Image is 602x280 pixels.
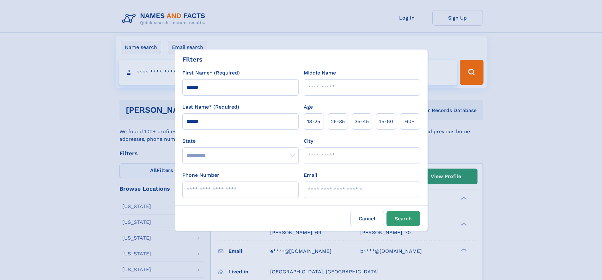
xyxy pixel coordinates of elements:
span: 25‑35 [331,118,345,125]
label: State [182,137,299,145]
label: City [304,137,313,145]
label: Email [304,171,317,179]
label: Cancel [350,211,384,226]
span: 35‑45 [355,118,369,125]
span: 45‑60 [378,118,393,125]
div: Filters [182,55,203,64]
label: Age [304,103,313,111]
button: Search [386,211,420,226]
label: Middle Name [304,69,336,77]
span: 60+ [405,118,415,125]
label: Phone Number [182,171,219,179]
span: 18‑25 [307,118,320,125]
label: First Name* (Required) [182,69,240,77]
label: Last Name* (Required) [182,103,239,111]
